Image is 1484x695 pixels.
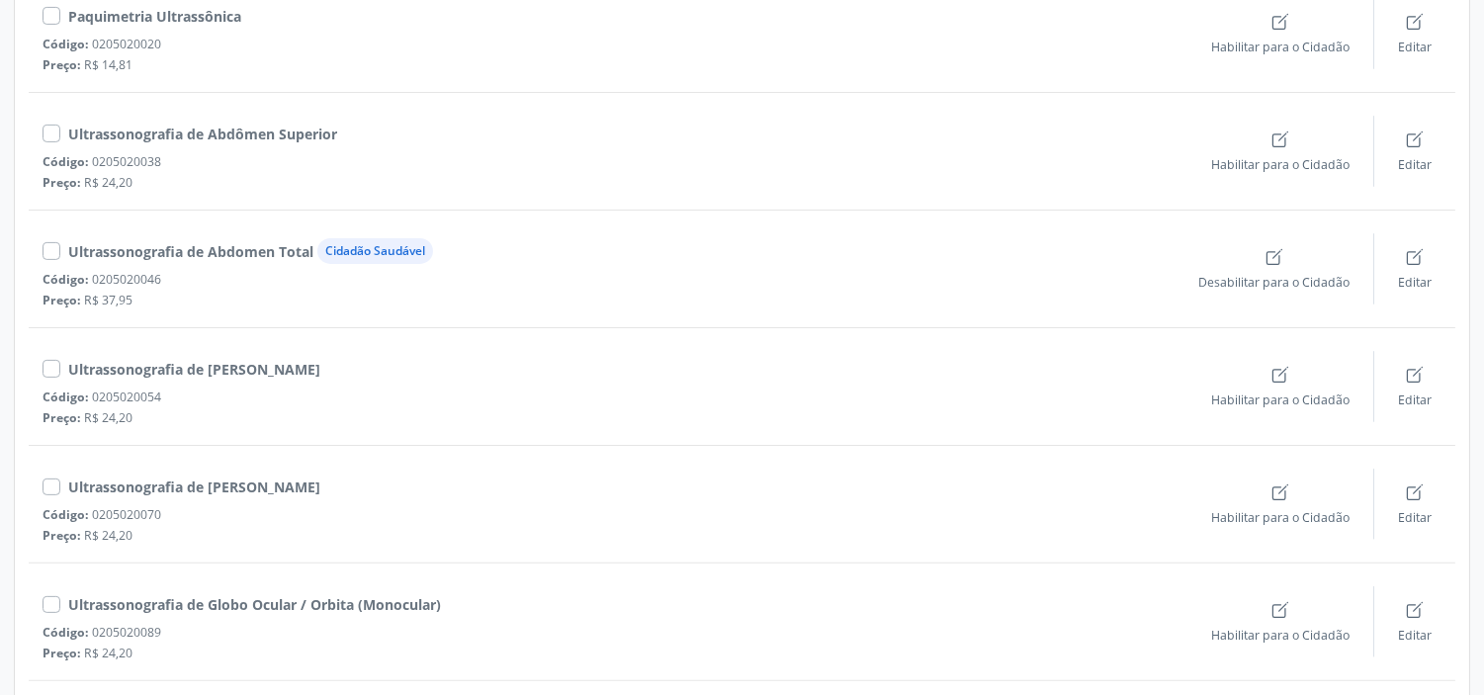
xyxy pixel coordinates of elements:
span: Habilitar para o Cidadão [1211,627,1350,644]
span: Habilitar para o Cidadão [1211,391,1350,408]
span: R$ 24,20 [85,174,133,191]
span: Preço: [43,409,81,426]
span: Código: [43,36,89,52]
span: Código: [43,389,89,405]
div: 0205020070 [43,506,1187,523]
div: Ultrassonografia de Globo Ocular / Orbita (Monocular) [68,594,441,615]
div: Paquimetria Ultrassônica [68,6,241,27]
ion-icon: create outline [1270,482,1290,502]
ion-icon: create outline [1265,247,1284,267]
span: Preço: [43,292,81,308]
span: Preço: [43,174,81,191]
span: R$ 24,20 [85,409,133,426]
div: 0205020089 [43,624,1187,641]
span: Editar [1398,391,1432,408]
div: Procedimento habilitado para o Cidadão Saudável [317,238,433,264]
div: Ultrassonografia de Bolsa Escrotal [68,477,320,497]
ion-icon: create outline [1405,600,1425,620]
div: Cidadão Saudável [325,242,425,260]
span: Desabilitar para o Cidadão [1198,274,1350,291]
ion-icon: create outline [1270,365,1290,385]
span: Editar [1398,39,1432,55]
span: Habilitar para o Cidadão [1211,509,1350,526]
span: Habilitar para o Cidadão [1211,156,1350,173]
ion-icon: create outline [1405,482,1425,502]
span: Preço: [43,527,81,544]
span: Editar [1398,274,1432,291]
span: Habilitar para o Cidadão [1211,39,1350,55]
span: Editar [1398,509,1432,526]
ion-icon: create outline [1270,600,1290,620]
span: Editar [1398,627,1432,644]
span: R$ 37,95 [85,292,133,308]
div: Ultrassonografia de Abdômen Superior [68,124,337,144]
div: Ultrassonografia de Aparelho Urinário [68,359,320,380]
span: Preço: [43,645,81,661]
ion-icon: create outline [1405,365,1425,385]
div: 0205020046 [43,271,1175,288]
span: Código: [43,153,89,170]
span: R$ 14,81 [85,56,133,73]
ion-icon: create outline [1405,247,1425,267]
div: Ultrassonografia de Abdomen Total [68,241,313,262]
ion-icon: create outline [1270,130,1290,149]
ion-icon: create outline [1405,12,1425,32]
span: R$ 24,20 [85,527,133,544]
ion-icon: create outline [1405,130,1425,149]
span: R$ 24,20 [85,645,133,661]
div: 0205020020 [43,36,1187,52]
span: Editar [1398,156,1432,173]
span: Código: [43,506,89,523]
div: 0205020054 [43,389,1187,405]
span: Código: [43,271,89,288]
div: 0205020038 [43,153,1187,170]
span: Código: [43,624,89,641]
span: Preço: [43,56,81,73]
ion-icon: create outline [1270,12,1290,32]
